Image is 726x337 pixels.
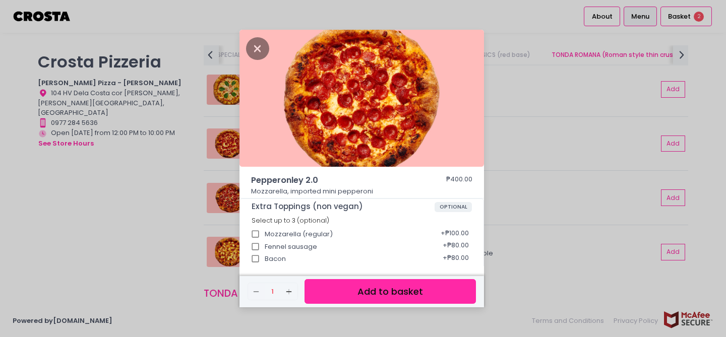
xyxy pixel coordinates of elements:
p: Mozzarella, imported mini pepperoni [251,186,473,196]
span: Extra Toppings (non vegan) [252,202,435,211]
div: ₱400.00 [446,174,472,186]
div: + ₱80.00 [439,262,472,281]
span: Select up to 3 (optional) [252,216,329,225]
img: Pepperonley 2.0 [239,30,484,167]
button: Add to basket [305,279,476,304]
div: + ₱80.00 [439,237,472,256]
span: Pepperonley 2.0 [251,174,417,186]
button: Close [246,43,269,53]
div: + ₱100.00 [437,225,472,244]
span: OPTIONAL [435,202,472,212]
div: + ₱80.00 [439,249,472,268]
